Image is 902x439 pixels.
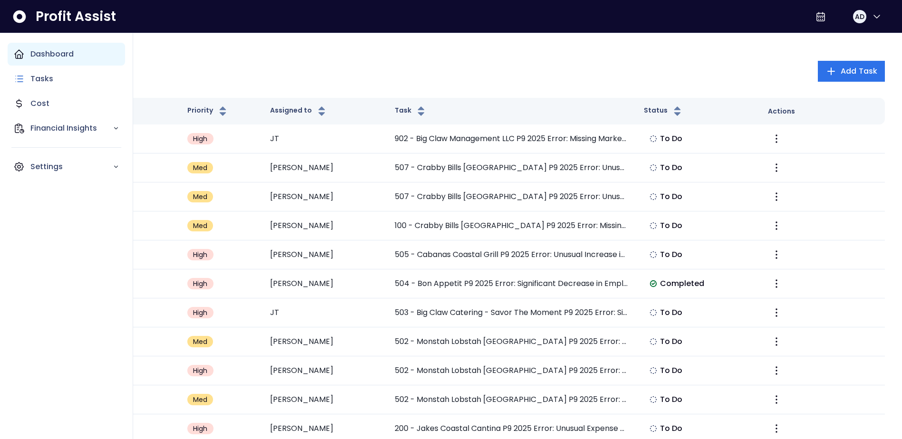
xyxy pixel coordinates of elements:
[262,182,387,211] td: [PERSON_NAME]
[660,307,683,318] span: To Do
[650,396,657,403] img: Not yet Started
[387,298,636,327] td: 503 - Big Claw Catering - Savor The Moment P9 2025 Error: Significant Increase in Complimentary M...
[650,425,657,432] img: Not yet Started
[660,162,683,173] span: To Do
[387,327,636,356] td: 502 - Monstah Lobstah [GEOGRAPHIC_DATA] P9 2025 Error: Unusual Building Repairs
[30,48,74,60] p: Dashboard
[262,356,387,385] td: [PERSON_NAME]
[841,66,877,77] span: Add Task
[760,98,885,124] th: Actions
[650,222,657,229] img: Not yet Started
[660,365,683,376] span: To Do
[660,394,683,405] span: To Do
[262,298,387,327] td: JT
[768,304,785,321] button: More
[193,395,208,404] span: Med
[262,240,387,269] td: [PERSON_NAME]
[660,336,683,347] span: To Do
[768,246,785,263] button: More
[387,124,636,153] td: 902 - Big Claw Management LLC P9 2025 Error: Missing Marketing Expenses
[262,327,387,356] td: [PERSON_NAME]
[660,423,683,434] span: To Do
[262,124,387,153] td: JT
[395,105,427,117] button: Task
[768,391,785,408] button: More
[270,105,328,117] button: Assigned to
[262,385,387,414] td: [PERSON_NAME]
[768,362,785,379] button: More
[660,249,683,260] span: To Do
[36,8,116,25] span: Profit Assist
[193,134,208,143] span: High
[193,337,208,346] span: Med
[768,217,785,234] button: More
[387,240,636,269] td: 505 - Cabanas Coastal Grill P9 2025 Error: Unusual Increase in Smallwares Expense
[768,420,785,437] button: More
[650,164,657,172] img: Not yet Started
[30,98,49,109] p: Cost
[650,193,657,200] img: Not yet Started
[193,424,208,433] span: High
[660,133,683,144] span: To Do
[768,275,785,292] button: More
[768,333,785,350] button: More
[650,309,657,316] img: Not yet Started
[262,211,387,240] td: [PERSON_NAME]
[193,279,208,288] span: High
[30,161,113,172] p: Settings
[193,250,208,259] span: High
[818,61,885,82] button: Add Task
[193,308,208,317] span: High
[660,278,705,289] span: Completed
[193,366,208,375] span: High
[262,269,387,298] td: [PERSON_NAME]
[768,188,785,205] button: More
[387,269,636,298] td: 504 - Bon Appetit P9 2025 Error: Significant Decrease in Employee Benefits
[768,159,785,176] button: More
[193,163,208,172] span: Med
[650,251,657,258] img: Not yet Started
[855,12,864,21] span: AD
[650,280,657,287] img: Completed
[387,153,636,182] td: 507 - Crabby Bills [GEOGRAPHIC_DATA] P9 2025 Error: Unusual Employee Benefits Expense
[30,73,53,85] p: Tasks
[387,211,636,240] td: 100 - Crabby Bills [GEOGRAPHIC_DATA] P9 2025 Error: Missing Telephone Service Expense
[644,105,683,117] button: Status
[262,153,387,182] td: [PERSON_NAME]
[660,220,683,231] span: To Do
[387,182,636,211] td: 507 - Crabby Bills [GEOGRAPHIC_DATA] P9 2025 Error: Unusual Lasso Discount Increase
[650,135,657,143] img: Not yet Started
[193,221,208,230] span: Med
[187,105,229,117] button: Priority
[387,385,636,414] td: 502 - Monstah Lobstah [GEOGRAPHIC_DATA] P9 2025 Error: Missing Telephone Service
[30,123,113,134] p: Financial Insights
[650,338,657,345] img: Not yet Started
[387,356,636,385] td: 502 - Monstah Lobstah [GEOGRAPHIC_DATA] P9 2025 Error: Unusual Vendor Rebates
[660,191,683,202] span: To Do
[650,367,657,374] img: Not yet Started
[768,130,785,147] button: More
[193,192,208,201] span: Med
